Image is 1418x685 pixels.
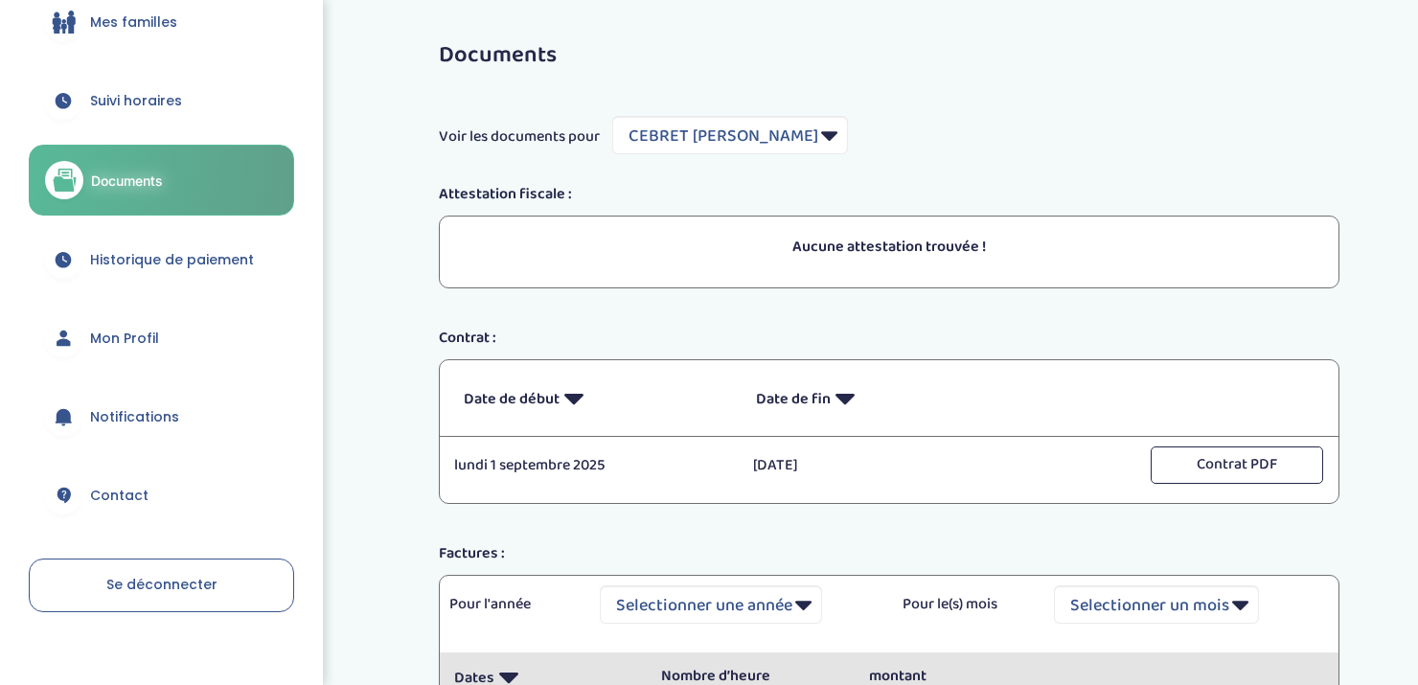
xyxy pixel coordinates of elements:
p: Date de début [464,375,728,422]
span: Mes familles [90,12,177,33]
p: Pour l'année [449,593,572,616]
p: [DATE] [753,454,1024,477]
a: Contact [29,461,294,530]
span: Mon Profil [90,329,159,349]
a: Contrat PDF [1151,454,1323,475]
a: Notifications [29,382,294,451]
a: Se déconnecter [29,559,294,612]
div: Contrat : [424,327,1354,350]
p: lundi 1 septembre 2025 [454,454,725,477]
a: Historique de paiement [29,225,294,294]
span: Suivi horaires [90,91,182,111]
p: Aucune attestation trouvée ! [464,236,1315,259]
p: Pour le(s) mois [903,593,1025,616]
span: Se déconnecter [106,575,217,594]
span: Documents [91,171,163,191]
span: Notifications [90,407,179,427]
span: Historique de paiement [90,250,254,270]
a: Mon Profil [29,304,294,373]
div: Factures : [424,542,1354,565]
div: Attestation fiscale : [424,183,1354,206]
span: Voir les documents pour [439,126,600,148]
p: Date de fin [756,375,1020,422]
a: Documents [29,145,294,216]
a: Suivi horaires [29,66,294,135]
h3: Documents [439,43,1339,68]
span: Contact [90,486,149,506]
button: Contrat PDF [1151,446,1323,484]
